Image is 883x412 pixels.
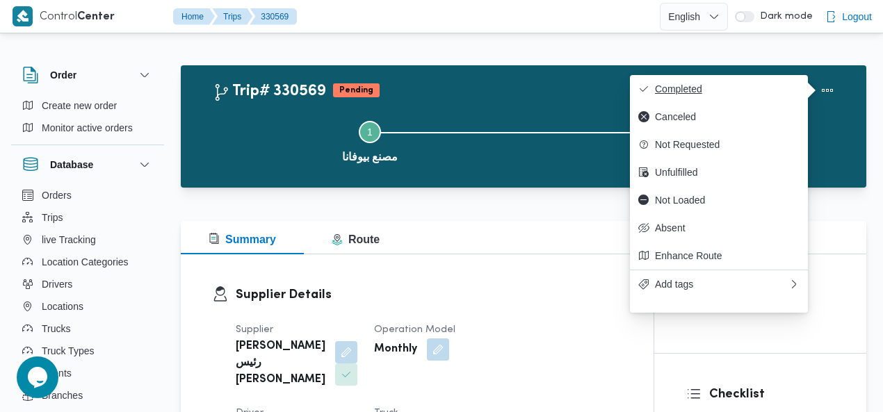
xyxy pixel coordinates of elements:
[630,214,808,242] button: Absent
[50,156,93,173] h3: Database
[754,11,813,22] span: Dark mode
[342,149,398,165] span: مصنع بيوفانا
[17,117,159,139] button: Monitor active orders
[17,340,159,362] button: Truck Types
[22,156,153,173] button: Database
[332,233,380,245] span: Route
[236,325,273,334] span: Supplier
[42,231,96,248] span: live Tracking
[17,273,159,295] button: Drivers
[42,97,117,114] span: Create new order
[655,195,800,206] span: Not Loaded
[374,341,417,358] b: Monthly
[11,94,164,145] div: Order
[42,187,72,204] span: Orders
[17,206,159,229] button: Trips
[630,158,808,186] button: Unfulfilled
[42,209,63,226] span: Trips
[655,279,788,290] span: Add tags
[655,139,800,150] span: Not Requested
[17,384,159,406] button: Branches
[813,76,841,104] button: Actions
[213,83,326,101] h2: Trip# 330569
[842,8,872,25] span: Logout
[236,286,622,304] h3: Supplier Details
[17,94,159,117] button: Create new order
[17,184,159,206] button: Orders
[655,222,800,233] span: Absent
[527,104,841,176] button: فرونت دور مسطرد
[50,67,76,83] h3: Order
[14,356,58,398] iframe: chat widget
[42,298,83,315] span: Locations
[709,385,835,404] h3: Checklist
[630,131,808,158] button: Not Requested
[212,8,252,25] button: Trips
[333,83,380,97] span: Pending
[630,103,808,131] button: Canceled
[42,276,72,292] span: Drivers
[42,343,94,359] span: Truck Types
[173,8,215,25] button: Home
[630,75,808,103] button: Completed
[17,362,159,384] button: Clients
[17,318,159,340] button: Trucks
[374,325,455,334] span: Operation Model
[13,6,33,26] img: X8yXhbKr1z7QwAAAABJRU5ErkJggg==
[655,167,800,178] span: Unfulfilled
[820,3,877,31] button: Logout
[77,12,115,22] b: Center
[655,250,800,261] span: Enhance Route
[236,338,325,388] b: [PERSON_NAME] رئيس [PERSON_NAME]
[630,242,808,270] button: Enhance Route
[630,186,808,214] button: Not Loaded
[213,104,527,176] button: مصنع بيوفانا
[630,270,808,298] button: Add tags
[42,320,70,337] span: Trucks
[22,67,153,83] button: Order
[250,8,297,25] button: 330569
[367,126,373,138] span: 1
[655,83,800,94] span: Completed
[42,120,133,136] span: Monitor active orders
[17,229,159,251] button: live Tracking
[17,251,159,273] button: Location Categories
[42,387,83,404] span: Branches
[17,295,159,318] button: Locations
[655,111,800,122] span: Canceled
[209,233,276,245] span: Summary
[339,86,373,94] b: Pending
[42,254,129,270] span: Location Categories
